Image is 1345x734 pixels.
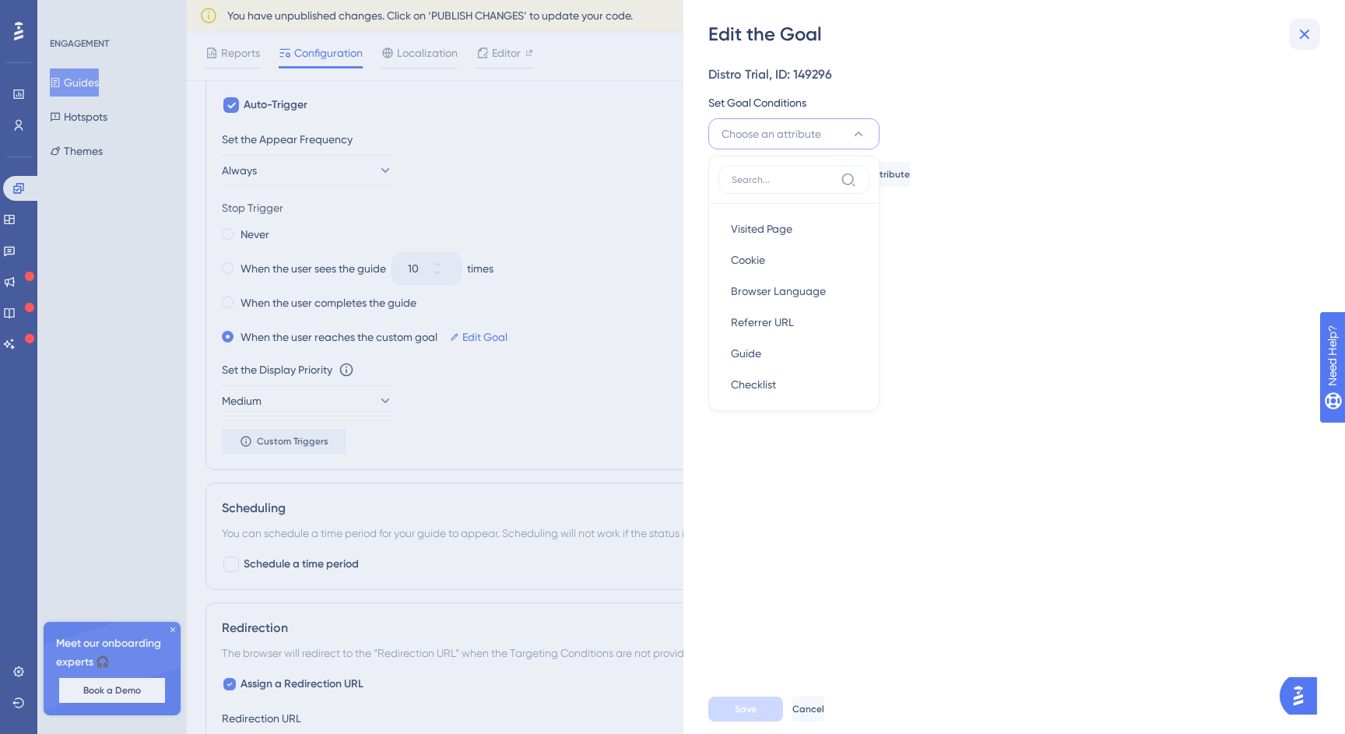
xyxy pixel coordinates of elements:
button: Guide [718,338,869,369]
span: Visited Page [731,219,792,238]
button: Referrer URL [718,307,869,338]
span: Cancel [792,703,824,715]
span: Choose an attribute [722,125,821,143]
button: Cancel [792,697,824,722]
button: Cookie [718,244,869,276]
span: Need Help? [37,4,97,23]
button: Browser Language [718,276,869,307]
button: Visited Page [718,213,869,244]
span: Cookie [731,251,765,269]
div: Set Goal Conditions [708,93,1311,112]
div: Distro Trial, ID: 149296 [708,65,1311,84]
div: Edit the Goal [708,22,1323,47]
button: Checklist [718,369,869,400]
input: Search... [732,174,834,186]
span: Checklist [731,375,776,394]
button: Choose an attribute [708,118,880,149]
span: Referrer URL [731,313,794,332]
span: Browser Language [731,282,826,300]
span: Save [735,703,757,715]
iframe: UserGuiding AI Assistant Launcher [1280,673,1326,719]
button: Save [708,697,783,722]
span: Guide [731,344,761,363]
